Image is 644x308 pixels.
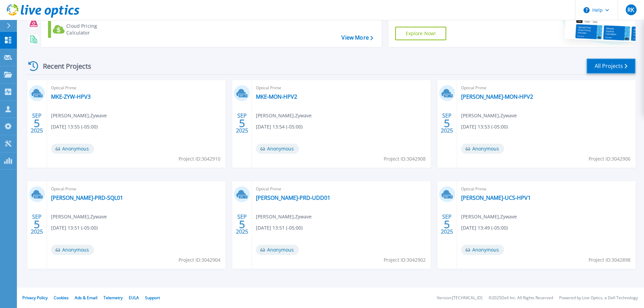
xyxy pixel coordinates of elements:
[66,23,120,36] div: Cloud Pricing Calculator
[461,144,504,154] span: Anonymous
[589,256,630,264] span: Project ID: 3042898
[256,93,297,100] a: MKE-MON-HPV2
[51,245,94,255] span: Anonymous
[236,111,248,136] div: SEP 2025
[587,58,636,74] a: All Projects
[461,93,533,100] a: [PERSON_NAME]-MON-HPV2
[461,224,508,232] span: [DATE] 13:49 (-05:00)
[34,221,40,227] span: 5
[178,256,220,264] span: Project ID: 3042904
[129,295,139,301] a: EULA
[461,194,531,201] a: [PERSON_NAME]-UCS-HPV1
[256,224,303,232] span: [DATE] 13:51 (-05:00)
[256,112,312,119] span: [PERSON_NAME] , Zywave
[256,194,330,201] a: [PERSON_NAME]-PRD-UDD01
[51,93,91,100] a: MKE-ZYW-HPV3
[239,221,245,227] span: 5
[488,296,553,300] li: © 2025 Dell Inc. All Rights Reserved
[26,58,100,74] div: Recent Projects
[461,112,517,119] span: [PERSON_NAME] , Zywave
[51,194,123,201] a: [PERSON_NAME]-PRD-SQL01
[461,213,517,220] span: [PERSON_NAME] , Zywave
[559,296,638,300] li: Powered by Live Optics, a Dell Technology
[444,120,450,126] span: 5
[444,221,450,227] span: 5
[395,27,447,40] a: Explore Now!
[256,185,426,193] span: Optical Prime
[178,155,220,163] span: Project ID: 3042910
[384,256,426,264] span: Project ID: 3042902
[589,155,630,163] span: Project ID: 3042906
[30,212,43,237] div: SEP 2025
[30,111,43,136] div: SEP 2025
[51,185,221,193] span: Optical Prime
[22,295,48,301] a: Privacy Policy
[256,213,312,220] span: [PERSON_NAME] , Zywave
[256,245,299,255] span: Anonymous
[461,123,508,131] span: [DATE] 13:53 (-05:00)
[256,84,426,92] span: Optical Prime
[51,213,107,220] span: [PERSON_NAME] , Zywave
[54,295,69,301] a: Cookies
[34,120,40,126] span: 5
[51,123,98,131] span: [DATE] 13:55 (-05:00)
[384,155,426,163] span: Project ID: 3042908
[440,111,453,136] div: SEP 2025
[51,224,98,232] span: [DATE] 13:51 (-05:00)
[256,123,303,131] span: [DATE] 13:54 (-05:00)
[461,84,631,92] span: Optical Prime
[51,144,94,154] span: Anonymous
[75,295,97,301] a: Ads & Email
[239,120,245,126] span: 5
[341,34,373,41] a: View More
[236,212,248,237] div: SEP 2025
[440,212,453,237] div: SEP 2025
[461,185,631,193] span: Optical Prime
[51,84,221,92] span: Optical Prime
[627,7,634,13] span: RK
[145,295,160,301] a: Support
[437,296,482,300] li: Version: [TECHNICAL_ID]
[103,295,123,301] a: Telemetry
[51,112,107,119] span: [PERSON_NAME] , Zywave
[48,21,123,38] a: Cloud Pricing Calculator
[461,245,504,255] span: Anonymous
[256,144,299,154] span: Anonymous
